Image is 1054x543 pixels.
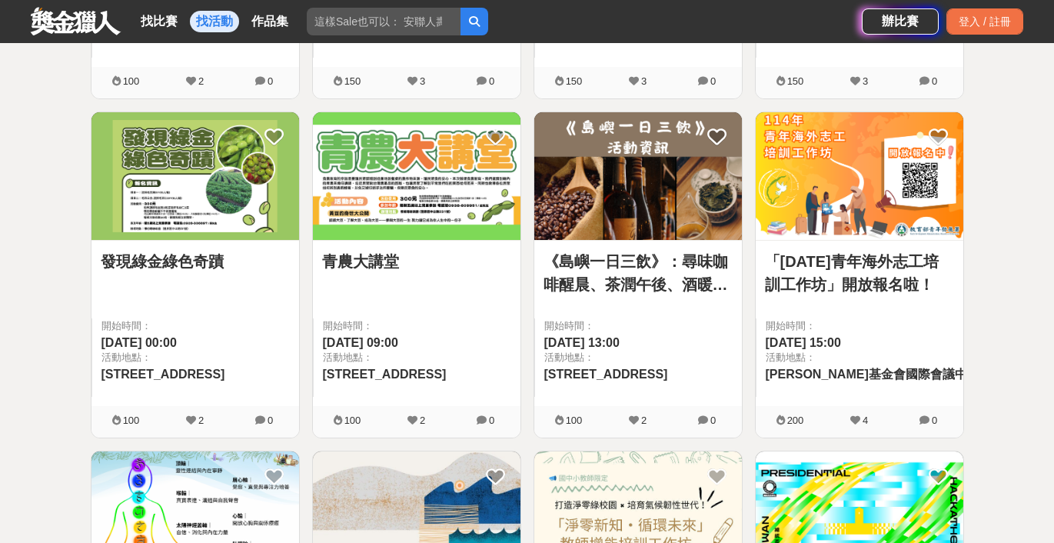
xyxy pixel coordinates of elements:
img: Cover Image [756,112,963,241]
span: 活動地點： [323,350,511,365]
span: 2 [641,415,647,426]
span: 0 [710,415,716,426]
span: 開始時間： [544,318,733,334]
div: 登入 / 註冊 [946,8,1023,35]
span: 0 [489,415,494,426]
span: 0 [489,75,494,87]
span: 150 [344,75,361,87]
span: [PERSON_NAME]基金會國際會議中心602會議室 [766,368,1037,381]
a: 找活動 [190,11,239,32]
span: 200 [787,415,804,426]
img: Cover Image [313,112,520,241]
span: 活動地點： [766,350,1037,365]
input: 這樣Sale也可以： 安聯人壽創意銷售法募集 [307,8,461,35]
span: 0 [932,75,937,87]
a: 發現綠金綠色奇蹟 [101,250,290,273]
span: 3 [420,75,425,87]
a: 作品集 [245,11,294,32]
span: [DATE] 15:00 [766,336,841,349]
a: 青農大講堂 [322,250,511,273]
span: 2 [198,75,204,87]
span: 活動地點： [544,350,733,365]
span: 4 [863,415,868,426]
span: 150 [787,75,804,87]
a: 辦比賽 [862,8,939,35]
img: Cover Image [91,112,299,241]
span: [STREET_ADDRESS] [323,368,447,381]
span: 開始時間： [323,318,511,334]
span: [DATE] 09:00 [323,336,398,349]
span: 開始時間： [101,318,290,334]
span: 100 [123,415,140,426]
span: 100 [123,75,140,87]
span: [DATE] 13:00 [544,336,620,349]
span: [STREET_ADDRESS] [544,368,668,381]
span: [STREET_ADDRESS] [101,368,225,381]
span: 3 [641,75,647,87]
span: 3 [863,75,868,87]
span: 0 [268,415,273,426]
span: 2 [420,415,425,426]
span: 0 [268,75,273,87]
a: 《島嶼一日三飲》：尋味咖啡醒晨、茶潤午後、酒暖夜晚風土故事 [544,250,733,296]
span: 100 [566,415,583,426]
a: 「[DATE]青年海外志工培訓工作坊」開放報名啦！ [765,250,954,296]
a: 找比賽 [135,11,184,32]
span: [DATE] 00:00 [101,336,177,349]
span: 開始時間： [766,318,954,334]
span: 150 [566,75,583,87]
span: 活動地點： [101,350,290,365]
span: 0 [932,415,937,426]
img: Cover Image [534,112,742,241]
span: 100 [344,415,361,426]
span: 2 [198,415,204,426]
span: 0 [710,75,716,87]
